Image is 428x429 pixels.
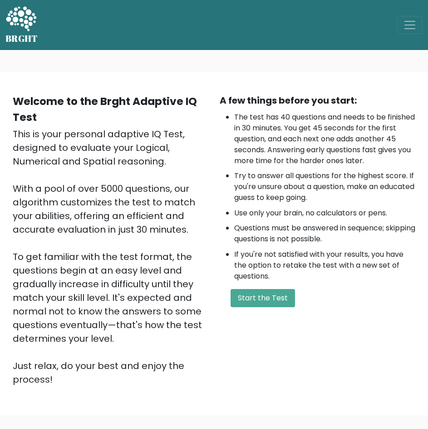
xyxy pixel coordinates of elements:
[234,208,416,219] li: Use only your brain, no calculators or pens.
[234,223,416,244] li: Questions must be answered in sequence; skipping questions is not possible.
[231,289,295,307] button: Start the Test
[13,127,209,386] div: This is your personal adaptive IQ Test, designed to evaluate your Logical, Numerical and Spatial ...
[234,112,416,166] li: The test has 40 questions and needs to be finished in 30 minutes. You get 45 seconds for the firs...
[234,249,416,282] li: If you're not satisfied with your results, you have the option to retake the test with a new set ...
[5,33,38,44] h5: BRGHT
[5,4,38,46] a: BRGHT
[397,16,423,34] button: Toggle navigation
[13,94,197,125] b: Welcome to the Brght Adaptive IQ Test
[234,170,416,203] li: Try to answer all questions for the highest score. If you're unsure about a question, make an edu...
[220,94,416,107] div: A few things before you start:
